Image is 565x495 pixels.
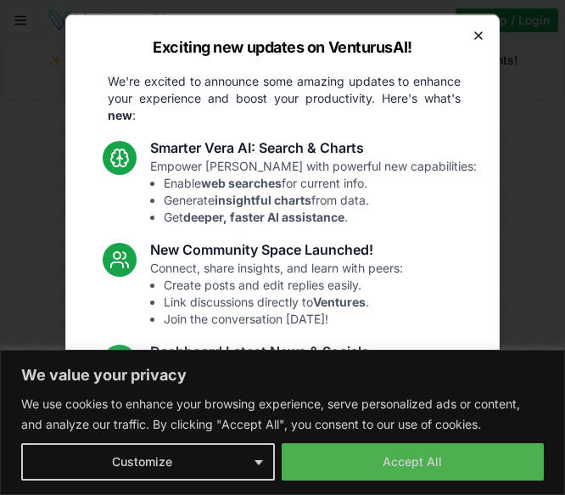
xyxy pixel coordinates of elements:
[201,175,282,189] strong: web searches
[150,442,411,463] h3: Fixes and UI Polish
[287,379,366,393] strong: introductions
[183,209,344,223] strong: deeper, faster AI assistance
[164,412,424,429] li: See topics.
[150,361,424,429] p: Enjoy a more streamlined, connected experience:
[164,293,403,310] li: Link discussions directly to .
[313,294,366,308] strong: Ventures
[204,396,322,410] strong: latest industry news
[185,413,322,427] strong: trending relevant social
[164,276,403,293] li: Create posts and edit replies easily.
[150,157,477,225] p: Empower [PERSON_NAME] with powerful new capabilities:
[164,191,477,208] li: Generate from data.
[164,174,477,191] li: Enable for current info.
[94,72,474,123] p: We're excited to announce some amazing updates to enhance your experience and boost your producti...
[215,192,311,206] strong: insightful charts
[164,208,477,225] li: Get .
[164,378,424,395] li: Standardized analysis .
[153,35,411,59] h2: Exciting new updates on VenturusAI!
[164,310,403,327] li: Join the conversation [DATE]!
[150,239,403,259] h3: New Community Space Launched!
[150,137,477,157] h3: Smarter Vera AI: Search & Charts
[164,395,424,412] li: Access articles.
[150,340,424,361] h3: Dashboard Latest News & Socials
[108,107,132,121] strong: new
[150,259,403,327] p: Connect, share insights, and learn with peers:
